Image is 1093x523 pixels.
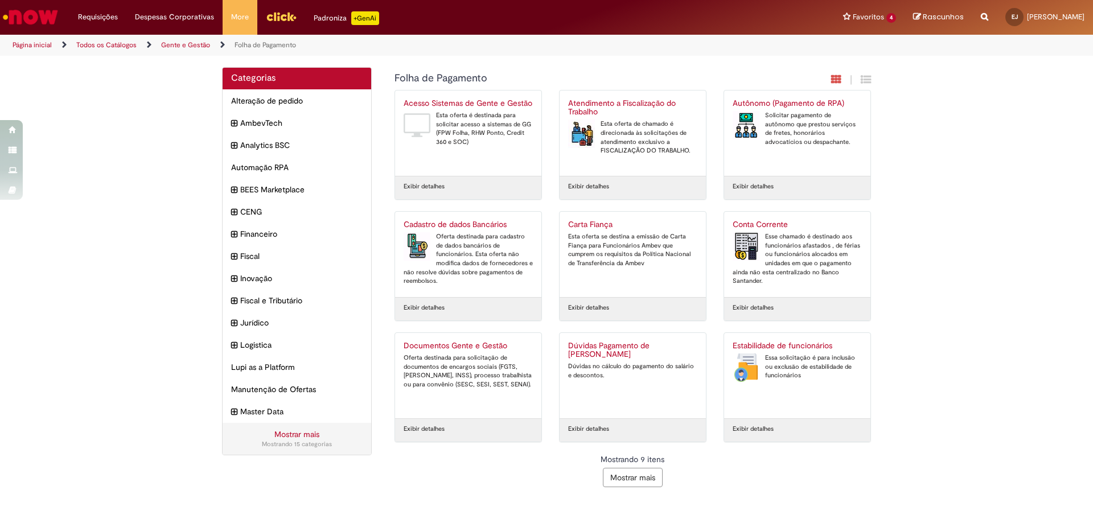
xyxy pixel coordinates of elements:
[13,40,52,50] a: Página inicial
[724,212,870,297] a: Conta Corrente Conta Corrente Esse chamado é destinado aos funcionários afastados , de férias ou ...
[831,74,841,85] i: Exibição em cartão
[404,232,430,261] img: Cadastro de dados Bancários
[223,289,371,312] div: expandir categoria Fiscal e Tributário Fiscal e Tributário
[733,182,774,191] a: Exibir detalhes
[733,111,862,147] div: Solicitar pagamento de autônomo que prestou serviços de fretes, honorários advocatícios ou despac...
[404,341,533,351] h2: Documentos Gente e Gestão
[223,245,371,267] div: expandir categoria Fiscal Fiscal
[351,11,379,25] p: +GenAi
[404,303,445,312] a: Exibir detalhes
[231,339,237,352] i: expandir categoria Logistica
[733,220,862,229] h2: Conta Corrente
[240,339,363,351] span: Logistica
[231,384,363,395] span: Manutenção de Ofertas
[235,40,296,50] a: Folha de Pagamento
[223,356,371,378] div: Lupi as a Platform
[724,333,870,418] a: Estabilidade de funcionários Estabilidade de funcionários Essa solicitação é para inclusão ou exc...
[161,40,210,50] a: Gente e Gestão
[223,311,371,334] div: expandir categoria Jurídico Jurídico
[240,184,363,195] span: BEES Marketplace
[231,206,237,219] i: expandir categoria CENG
[231,95,363,106] span: Alteração de pedido
[9,35,720,56] ul: Trilhas de página
[223,178,371,201] div: expandir categoria BEES Marketplace BEES Marketplace
[568,120,697,155] div: Esta oferta de chamado é direcionada às solicitações de atendimento exclusivo a FISCALIZAÇÃO DO T...
[568,99,697,117] h2: Atendimento a Fiscalização do Trabalho
[231,361,363,373] span: Lupi as a Platform
[76,40,137,50] a: Todos os Catálogos
[404,425,445,434] a: Exibir detalhes
[568,341,697,360] h2: Dúvidas Pagamento de Salário
[1012,13,1018,20] span: EJ
[404,111,430,139] img: Acesso Sistemas de Gente e Gestão
[733,353,759,382] img: Estabilidade de funcionários
[560,333,706,418] a: Dúvidas Pagamento de [PERSON_NAME] Dúvidas no cálculo do pagamento do salário e descontos.
[78,11,118,23] span: Requisições
[733,232,759,261] img: Conta Corrente
[223,112,371,134] div: expandir categoria AmbevTech AmbevTech
[733,232,862,286] div: Esse chamado é destinado aos funcionários afastados , de férias ou funcionários alocados em unida...
[231,440,363,449] div: Mostrando 15 categorias
[733,303,774,312] a: Exibir detalhes
[266,8,297,25] img: click_logo_yellow_360x200.png
[240,117,363,129] span: AmbevTech
[395,454,872,465] div: Mostrando 9 itens
[724,90,870,176] a: Autônomo (Pagamento de RPA) Autônomo (Pagamento de RPA) Solicitar pagamento de autônomo que prest...
[223,378,371,401] div: Manutenção de Ofertas
[404,111,533,147] div: Esta oferta é destinada para solicitar acesso a sistemas de GG (FPW Folha, RHW Ponto, Credit 360 ...
[231,73,363,84] h2: Categorias
[568,182,609,191] a: Exibir detalhes
[231,184,237,196] i: expandir categoria BEES Marketplace
[568,220,697,229] h2: Carta Fiança
[733,353,862,380] div: Essa solicitação é para inclusão ou exclusão de estabilidade de funcionários
[231,11,249,23] span: More
[1027,12,1084,22] span: [PERSON_NAME]
[395,73,748,84] h1: {"description":null,"title":"Folha de Pagamento"} Categoria
[568,303,609,312] a: Exibir detalhes
[603,468,663,487] button: Mostrar mais
[395,212,541,297] a: Cadastro de dados Bancários Cadastro de dados Bancários Oferta destinada para cadastro de dados b...
[886,13,896,23] span: 4
[223,89,371,423] ul: Categorias
[568,362,697,380] div: Dúvidas no cálculo do pagamento do salário e descontos.
[231,317,237,330] i: expandir categoria Jurídico
[923,11,964,22] span: Rascunhos
[861,74,871,85] i: Exibição de grade
[231,273,237,285] i: expandir categoria Inovação
[231,228,237,241] i: expandir categoria Financeiro
[231,139,237,152] i: expandir categoria Analytics BSC
[568,232,697,268] div: Esta oferta se destina a emissão de Carta Fiança para Funcionários Ambev que cumprem os requisito...
[240,228,363,240] span: Financeiro
[231,250,237,263] i: expandir categoria Fiscal
[240,406,363,417] span: Master Data
[231,295,237,307] i: expandir categoria Fiscal e Tributário
[240,139,363,151] span: Analytics BSC
[240,206,363,217] span: CENG
[135,11,214,23] span: Despesas Corporativas
[231,117,237,130] i: expandir categoria AmbevTech
[733,99,862,108] h2: Autônomo (Pagamento de RPA)
[223,156,371,179] div: Automação RPA
[223,200,371,223] div: expandir categoria CENG CENG
[850,73,852,87] span: |
[223,223,371,245] div: expandir categoria Financeiro Financeiro
[223,267,371,290] div: expandir categoria Inovação Inovação
[223,333,371,356] div: expandir categoria Logistica Logistica
[240,317,363,328] span: Jurídico
[395,333,541,418] a: Documentos Gente e Gestão Oferta destinada para solicitação de documentos de encargos sociais (FG...
[314,11,379,25] div: Padroniza
[404,353,533,389] div: Oferta destinada para solicitação de documentos de encargos sociais (FGTS, [PERSON_NAME], INSS), ...
[404,220,533,229] h2: Cadastro de dados Bancários
[240,295,363,306] span: Fiscal e Tributário
[404,99,533,108] h2: Acesso Sistemas de Gente e Gestão
[240,273,363,284] span: Inovação
[568,425,609,434] a: Exibir detalhes
[223,400,371,423] div: expandir categoria Master Data Master Data
[274,429,319,439] a: Mostrar mais
[560,212,706,297] a: Carta Fiança Esta oferta se destina a emissão de Carta Fiança para Funcionários Ambev que cumprem...
[223,89,371,112] div: Alteração de pedido
[1,6,60,28] img: ServiceNow
[223,134,371,157] div: expandir categoria Analytics BSC Analytics BSC
[733,111,759,139] img: Autônomo (Pagamento de RPA)
[231,406,237,418] i: expandir categoria Master Data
